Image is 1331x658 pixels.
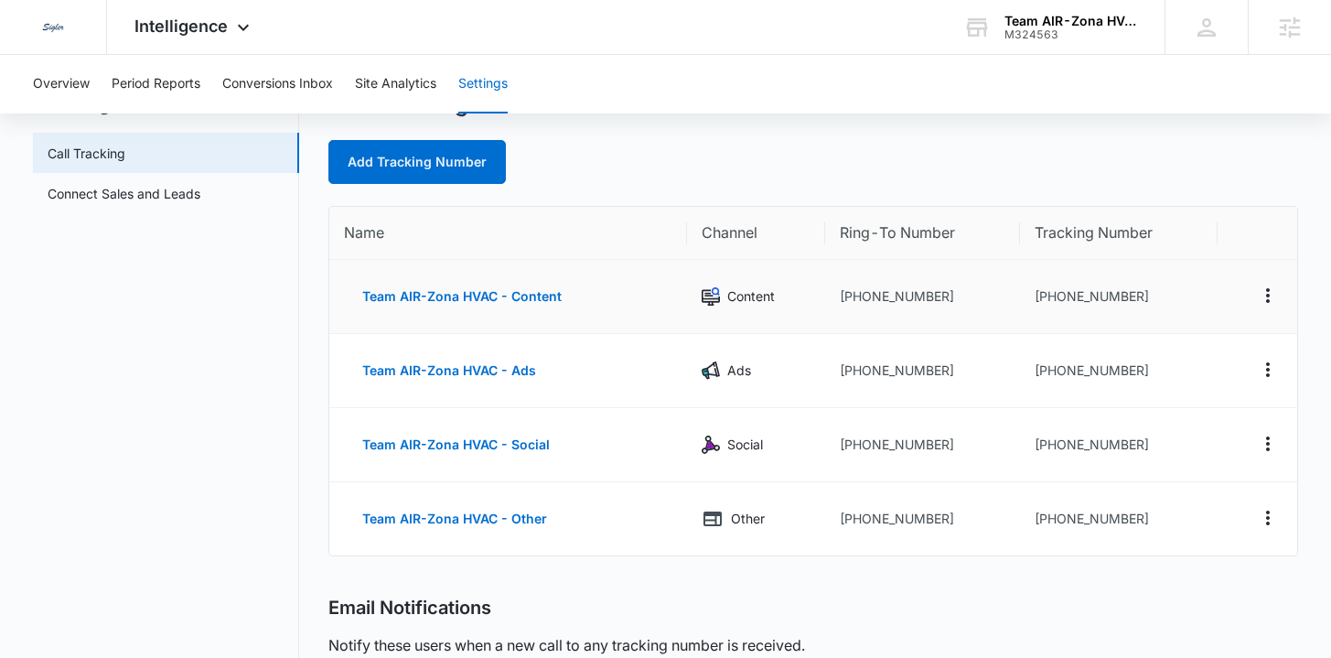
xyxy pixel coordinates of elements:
button: Actions [1253,355,1283,384]
button: Team AIR-Zona HVAC - Social [344,423,568,467]
button: Overview [33,55,90,113]
a: Add Tracking Number [328,140,506,184]
td: [PHONE_NUMBER] [825,482,1020,556]
button: Period Reports [112,55,200,113]
img: Sigler Corporate [37,11,70,44]
button: Settings [458,55,508,113]
td: [PHONE_NUMBER] [825,334,1020,408]
button: Site Analytics [355,55,436,113]
img: Content [702,287,720,306]
button: Team AIR-Zona HVAC - Content [344,275,580,318]
div: account name [1004,14,1138,28]
p: Other [731,509,765,529]
td: [PHONE_NUMBER] [1020,482,1218,556]
td: [PHONE_NUMBER] [1020,334,1218,408]
a: Connect Sales and Leads [48,184,200,203]
button: Actions [1253,429,1283,458]
p: Ads [727,361,751,381]
th: Name [329,207,687,260]
a: Call Tracking [48,144,125,163]
th: Tracking Number [1020,207,1218,260]
button: Conversions Inbox [222,55,333,113]
button: Team AIR-Zona HVAC - Ads [344,349,554,393]
td: [PHONE_NUMBER] [825,408,1020,482]
img: Ads [702,361,720,380]
p: Notify these users when a new call to any tracking number is received. [328,634,805,656]
th: Channel [687,207,825,260]
p: Content [727,286,775,307]
button: Actions [1253,503,1283,533]
div: account id [1004,28,1138,41]
button: Actions [1253,281,1283,310]
span: Intelligence [134,16,228,36]
td: [PHONE_NUMBER] [1020,408,1218,482]
td: [PHONE_NUMBER] [825,260,1020,334]
p: Social [727,435,763,455]
td: [PHONE_NUMBER] [1020,260,1218,334]
button: Team AIR-Zona HVAC - Other [344,497,565,541]
th: Ring-To Number [825,207,1020,260]
h2: Email Notifications [328,597,491,620]
img: Social [702,436,720,454]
